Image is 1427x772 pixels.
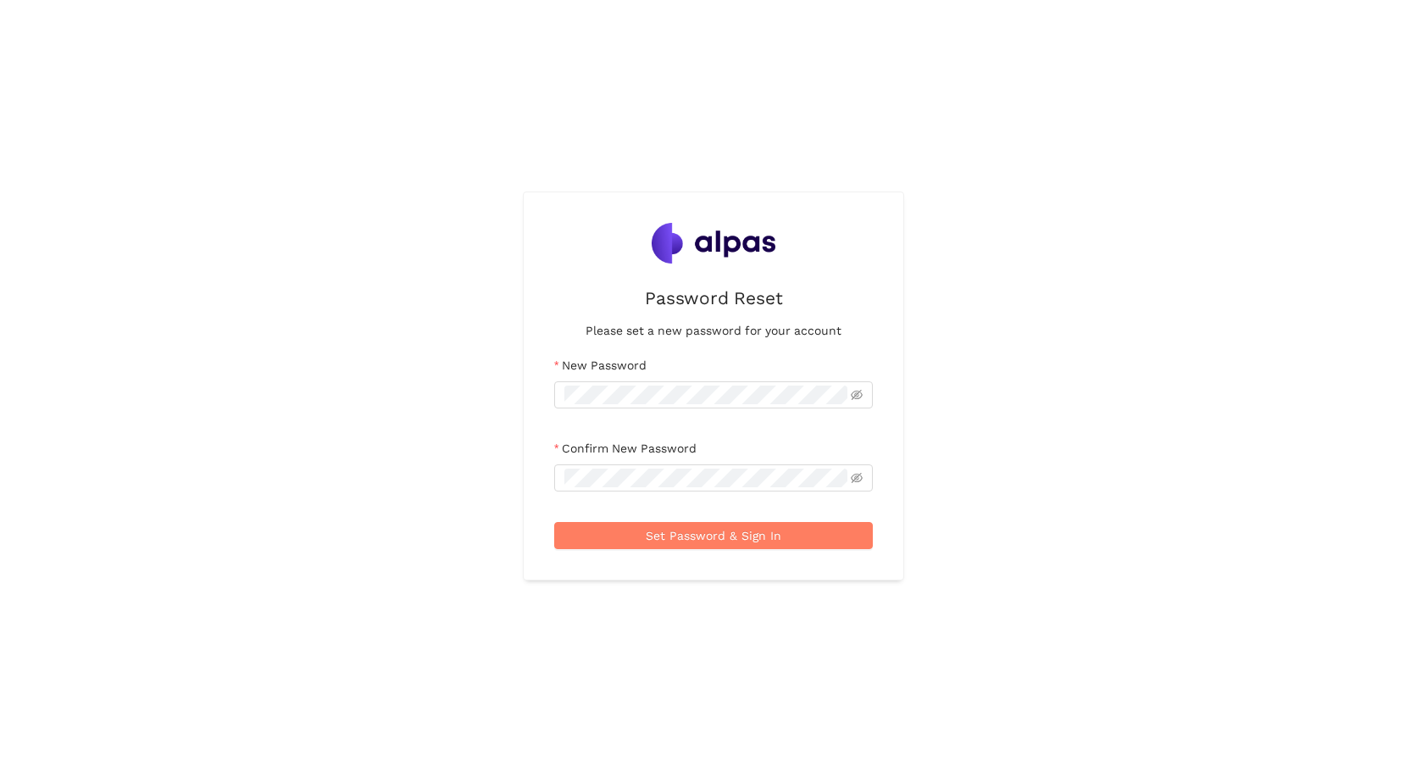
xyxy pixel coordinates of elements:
[851,472,863,484] span: eye-invisible
[564,469,847,487] input: Confirm New Password
[586,321,841,340] h4: Please set a new password for your account
[564,386,847,404] input: New Password
[554,522,873,549] button: Set Password & Sign In
[851,389,863,401] span: eye-invisible
[554,356,647,375] label: New Password
[554,439,697,458] label: Confirm New Password
[652,223,775,264] img: Alpas Logo
[646,526,781,545] span: Set Password & Sign In
[645,284,783,312] h2: Password Reset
